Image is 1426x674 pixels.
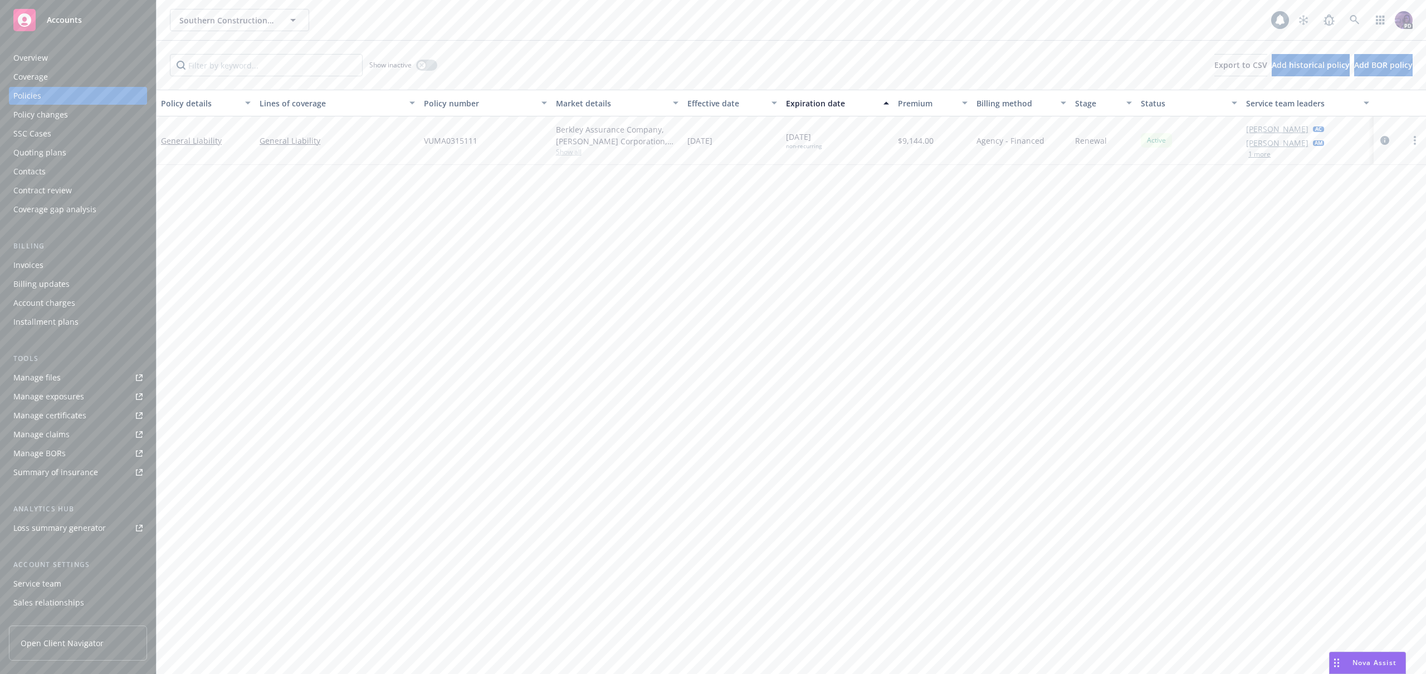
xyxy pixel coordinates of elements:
[13,463,98,481] div: Summary of insurance
[551,90,683,116] button: Market details
[13,163,46,180] div: Contacts
[9,426,147,443] a: Manage claims
[1354,54,1413,76] button: Add BOR policy
[13,519,106,537] div: Loss summary generator
[13,68,48,86] div: Coverage
[13,407,86,424] div: Manage certificates
[1071,90,1136,116] button: Stage
[898,135,934,146] span: $9,144.00
[9,613,147,631] a: Related accounts
[1408,134,1422,147] a: more
[9,87,147,105] a: Policies
[1214,60,1267,70] span: Export to CSV
[255,90,419,116] button: Lines of coverage
[9,256,147,274] a: Invoices
[976,135,1044,146] span: Agency - Financed
[170,9,309,31] button: Southern Construction & Development, Inc.
[1369,9,1391,31] a: Switch app
[13,87,41,105] div: Policies
[1292,9,1315,31] a: Stop snowing
[9,353,147,364] div: Tools
[1136,90,1242,116] button: Status
[161,135,222,146] a: General Liability
[13,445,66,462] div: Manage BORs
[419,90,551,116] button: Policy number
[9,388,147,406] a: Manage exposures
[9,182,147,199] a: Contract review
[13,275,70,293] div: Billing updates
[13,369,61,387] div: Manage files
[9,559,147,570] div: Account settings
[260,135,415,146] a: General Liability
[687,135,712,146] span: [DATE]
[13,575,61,593] div: Service team
[9,163,147,180] a: Contacts
[786,131,822,150] span: [DATE]
[161,97,238,109] div: Policy details
[9,463,147,481] a: Summary of insurance
[13,201,96,218] div: Coverage gap analysis
[9,369,147,387] a: Manage files
[13,294,75,312] div: Account charges
[21,637,104,649] span: Open Client Navigator
[9,294,147,312] a: Account charges
[424,135,477,146] span: VUMA0315111
[1075,135,1107,146] span: Renewal
[9,594,147,612] a: Sales relationships
[13,125,51,143] div: SSC Cases
[1318,9,1340,31] a: Report a Bug
[9,125,147,143] a: SSC Cases
[786,143,822,150] div: non-recurring
[9,49,147,67] a: Overview
[683,90,782,116] button: Effective date
[1214,54,1267,76] button: Export to CSV
[976,97,1054,109] div: Billing method
[13,426,70,443] div: Manage claims
[13,313,79,331] div: Installment plans
[1344,9,1366,31] a: Search
[9,68,147,86] a: Coverage
[9,407,147,424] a: Manage certificates
[687,97,765,109] div: Effective date
[9,575,147,593] a: Service team
[9,144,147,162] a: Quoting plans
[9,4,147,36] a: Accounts
[13,144,66,162] div: Quoting plans
[9,241,147,252] div: Billing
[13,256,43,274] div: Invoices
[1145,135,1168,145] span: Active
[1272,54,1350,76] button: Add historical policy
[157,90,255,116] button: Policy details
[9,201,147,218] a: Coverage gap analysis
[9,445,147,462] a: Manage BORs
[13,594,84,612] div: Sales relationships
[972,90,1071,116] button: Billing method
[424,97,534,109] div: Policy number
[1242,90,1373,116] button: Service team leaders
[13,106,68,124] div: Policy changes
[260,97,403,109] div: Lines of coverage
[179,14,276,26] span: Southern Construction & Development, Inc.
[1248,151,1271,158] button: 1 more
[13,49,48,67] div: Overview
[9,313,147,331] a: Installment plans
[9,275,147,293] a: Billing updates
[556,147,678,157] span: Show all
[170,54,363,76] input: Filter by keyword...
[1246,137,1308,149] a: [PERSON_NAME]
[369,60,412,70] span: Show inactive
[1141,97,1225,109] div: Status
[786,97,877,109] div: Expiration date
[1075,97,1120,109] div: Stage
[47,16,82,25] span: Accounts
[1354,60,1413,70] span: Add BOR policy
[556,97,666,109] div: Market details
[1246,123,1308,135] a: [PERSON_NAME]
[1378,134,1391,147] a: circleInformation
[1395,11,1413,29] img: photo
[9,106,147,124] a: Policy changes
[13,182,72,199] div: Contract review
[556,124,678,147] div: Berkley Assurance Company, [PERSON_NAME] Corporation, CRC Group
[9,519,147,537] a: Loss summary generator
